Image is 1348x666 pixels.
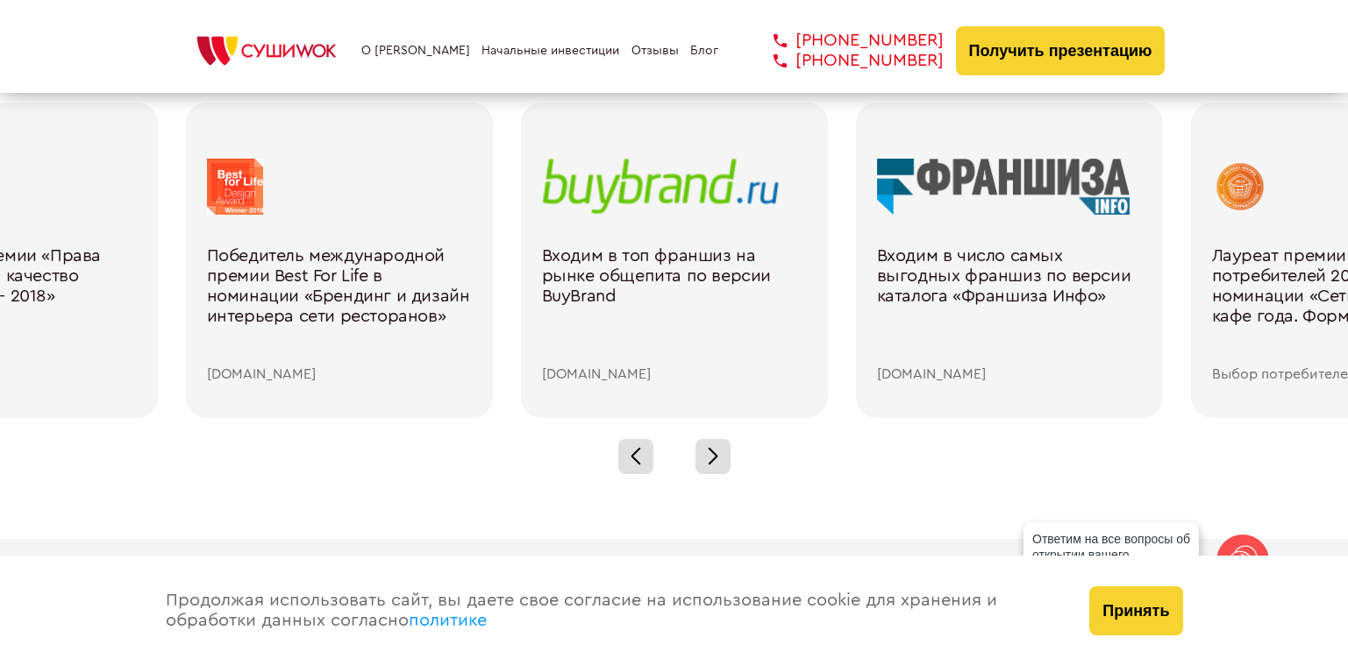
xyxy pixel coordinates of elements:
[956,26,1166,75] button: Получить презентацию
[877,159,1142,383] a: Входим в число самых выгодных франшиз по версии каталога «Франшиза Инфо» [DOMAIN_NAME]
[690,44,718,58] a: Блог
[207,246,472,367] div: Победитель международной премии Best For Life в номинации «Брендинг и дизайн интерьера сети ресто...
[481,44,619,58] a: Начальные инвестиции
[1089,586,1182,635] button: Принять
[747,51,944,71] a: [PHONE_NUMBER]
[877,366,1142,382] div: [DOMAIN_NAME]
[747,31,944,51] a: [PHONE_NUMBER]
[361,44,470,58] a: О [PERSON_NAME]
[183,32,350,70] img: СУШИWOK
[207,366,472,382] div: [DOMAIN_NAME]
[409,612,487,629] a: политике
[542,246,807,367] div: Входим в топ франшиз на рынке общепита по версии BuyBrand
[1023,522,1199,587] div: Ответим на все вопросы об открытии вашего [PERSON_NAME]!
[148,556,1073,666] div: Продолжая использовать сайт, вы даете свое согласие на использование cookie для хранения и обрабо...
[542,366,807,382] div: [DOMAIN_NAME]
[631,44,679,58] a: Отзывы
[877,246,1142,367] div: Входим в число самых выгодных франшиз по версии каталога «Франшиза Инфо»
